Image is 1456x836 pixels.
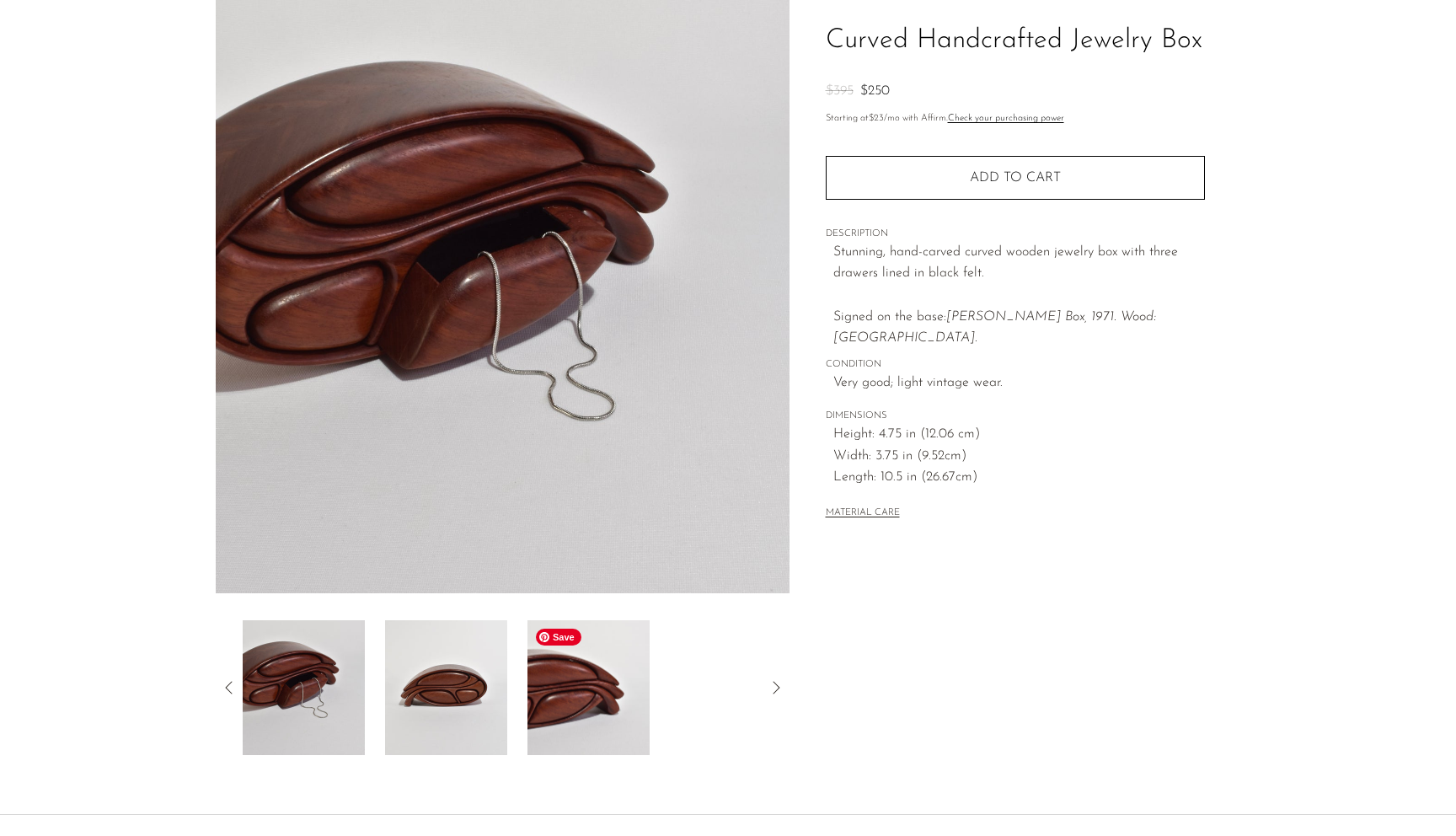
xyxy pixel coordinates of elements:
span: $250 [860,84,890,98]
em: [PERSON_NAME] Box, 1971. Wood: [GEOGRAPHIC_DATA]. [833,310,1156,346]
span: CONDITION [826,357,1205,372]
p: Starting at /mo with Affirm. [826,111,1205,126]
span: DIMENSIONS [826,409,1205,424]
img: Curved Handcrafted Jewelry Box [527,620,650,755]
span: Save [536,629,581,646]
span: Length: 10.5 in (26.67cm) [833,467,1205,489]
span: $23 [869,114,884,123]
span: Add to cart [970,170,1061,186]
span: Height: 4.75 in (12.06 cm) [833,424,1205,446]
p: Stunning, hand-carved curved wooden jewelry box with three drawers lined in black felt. Signed on... [833,242,1205,350]
span: $395 [826,84,854,98]
img: Curved Handcrafted Jewelry Box [243,620,365,755]
a: Check your purchasing power - Learn more about Affirm Financing (opens in modal) [948,114,1064,123]
img: Curved Handcrafted Jewelry Box [385,620,507,755]
h1: Curved Handcrafted Jewelry Box [826,19,1205,62]
span: DESCRIPTION [826,227,1205,242]
button: MATERIAL CARE [826,507,900,520]
span: Width: 3.75 in (9.52cm) [833,446,1205,468]
span: Very good; light vintage wear. [833,372,1205,394]
button: Add to cart [826,156,1205,200]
